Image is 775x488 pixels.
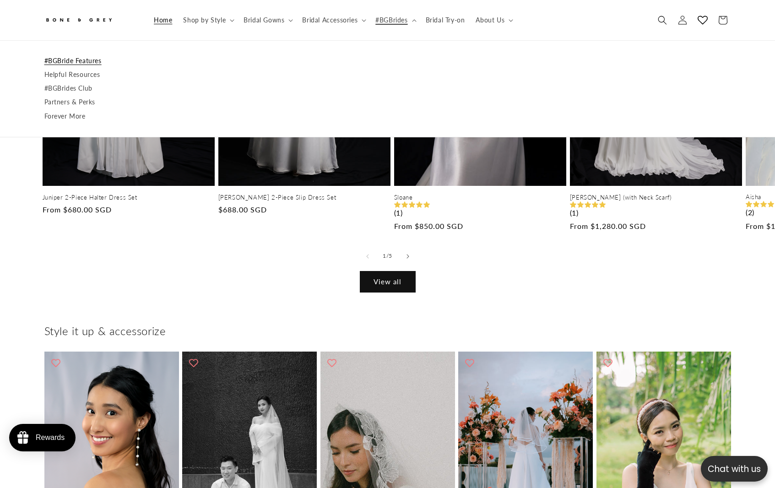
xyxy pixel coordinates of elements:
a: Juniper 2-Piece Halter Dress Set [43,194,215,201]
button: Add to wishlist [184,354,203,372]
summary: Bridal Gowns [238,11,297,30]
span: Bridal Accessories [302,16,358,24]
a: View all products in the New Launches collection [360,271,416,293]
span: Bridal Gowns [244,16,284,24]
img: Bone and Grey Bridal [44,13,113,28]
span: Bridal Try-on [426,16,465,24]
span: Shop by Style [183,16,226,24]
summary: Bridal Accessories [297,11,370,30]
span: 1 [383,251,386,260]
a: [PERSON_NAME] 2-Piece Slip Dress Set [218,194,390,201]
a: Bone and Grey Bridal [41,9,139,31]
a: Sloane [394,194,566,201]
a: #BGBrides Club [44,81,731,95]
a: Bridal Try-on [420,11,471,30]
button: Add to wishlist [47,354,65,372]
a: Partners & Perks [44,96,731,109]
button: Add to wishlist [323,354,341,372]
button: Slide left [358,246,378,266]
summary: About Us [470,11,517,30]
span: Home [154,16,172,24]
a: Home [148,11,178,30]
summary: Search [652,10,672,30]
div: Rewards [36,434,65,442]
a: #BGBride Features [44,54,731,68]
p: Chat with us [701,462,768,476]
a: Forever More [44,109,731,123]
h2: Style it up & accessorize [44,324,731,338]
a: [PERSON_NAME] (with Neck Scarf) [570,194,742,201]
span: #BGBrides [375,16,407,24]
button: Add to wishlist [599,354,617,372]
button: Open chatbox [701,456,768,482]
summary: #BGBrides [370,11,420,30]
span: About Us [476,16,504,24]
span: 5 [389,251,392,260]
button: Slide right [398,246,418,266]
summary: Shop by Style [178,11,238,30]
span: / [386,251,389,260]
a: Helpful Resources [44,68,731,81]
button: Add to wishlist [461,354,479,372]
